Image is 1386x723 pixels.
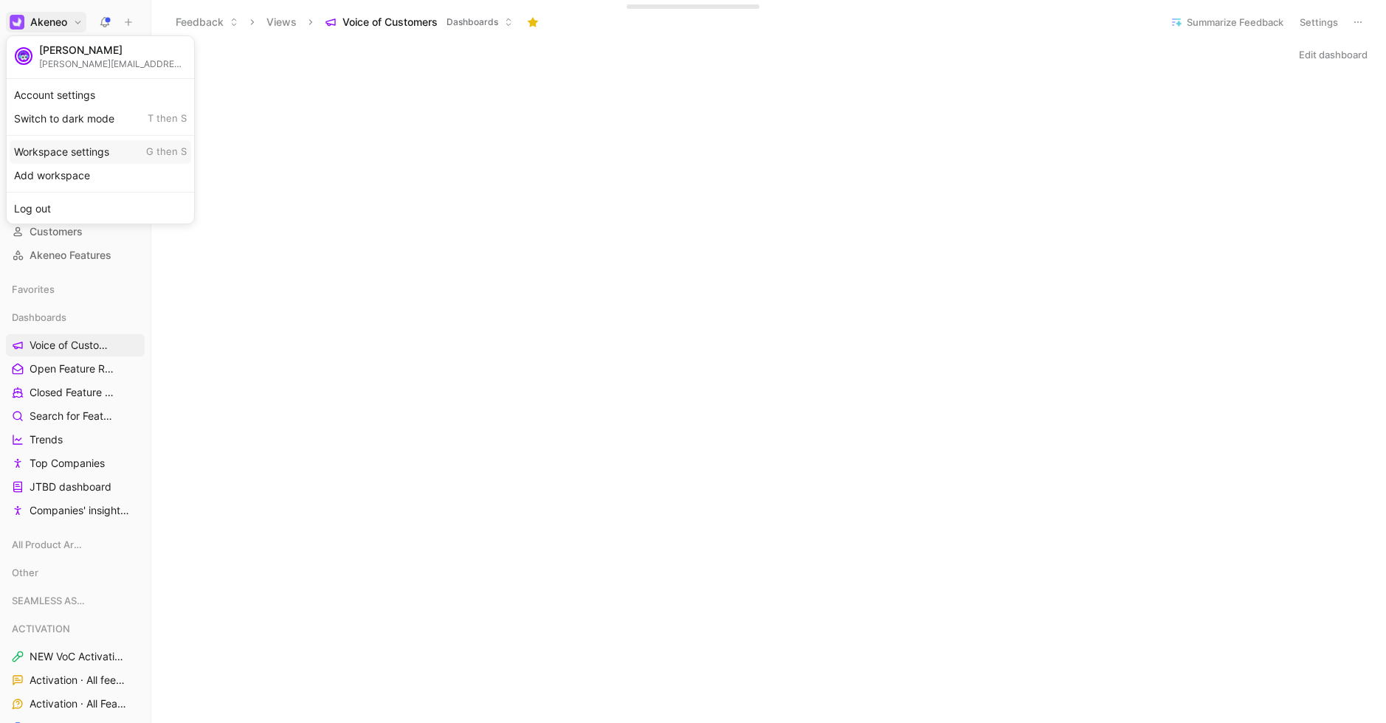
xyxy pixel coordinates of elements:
div: AkeneoAkeneo [6,35,195,224]
div: Switch to dark mode [10,107,191,131]
span: G then S [146,145,187,159]
div: Add workspace [10,164,191,187]
div: Log out [10,197,191,221]
div: Workspace settings [10,140,191,164]
span: T then S [148,112,187,125]
div: [PERSON_NAME] [39,44,187,57]
div: [PERSON_NAME][EMAIL_ADDRESS][DOMAIN_NAME] [39,58,187,69]
div: Account settings [10,83,191,107]
img: avatar [16,49,31,63]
